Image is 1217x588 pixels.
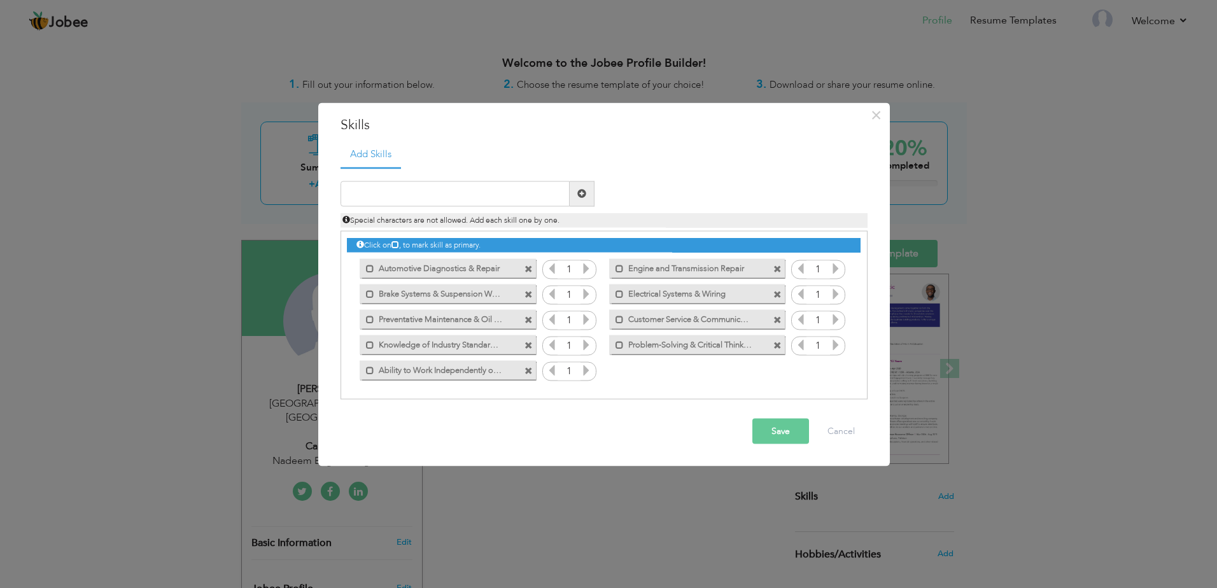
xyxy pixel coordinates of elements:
[341,116,868,135] h3: Skills
[624,310,752,326] label: Customer Service & Communication
[347,238,860,253] div: Click on , to mark skill as primary.
[871,104,882,127] span: ×
[374,310,503,326] label: Preventative Maintenance & Oil Changes
[374,284,503,300] label: Brake Systems & Suspension Work
[624,259,752,275] label: Engine and Transmission Repair
[374,259,503,275] label: Automotive Diagnostics & Repair
[624,284,752,300] label: Electrical Systems & Wiring
[624,335,752,351] label: Problem-Solving & Critical Thinking
[341,141,401,169] a: Add Skills
[374,361,503,377] label: Ability to Work Independently or in a Team
[342,214,559,225] span: Special characters are not allowed. Add each skill one by one.
[752,418,809,444] button: Save
[815,418,868,444] button: Cancel
[866,105,887,125] button: Close
[374,335,503,351] label: Knowledge of Industry Standards & Regulations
